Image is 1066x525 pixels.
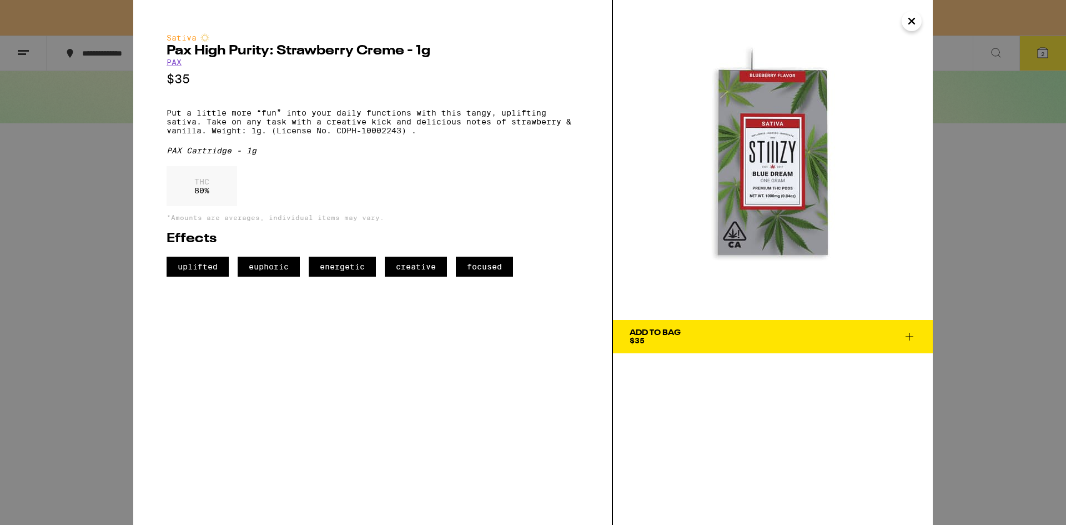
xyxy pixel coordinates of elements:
[194,177,209,186] p: THC
[613,320,933,353] button: Add To Bag$35
[167,232,579,246] h2: Effects
[167,166,237,206] div: 80 %
[630,336,645,345] span: $35
[630,329,681,337] div: Add To Bag
[456,257,513,277] span: focused
[167,257,229,277] span: uplifted
[902,11,922,31] button: Close
[309,257,376,277] span: energetic
[7,8,80,17] span: Hi. Need any help?
[167,72,579,86] p: $35
[238,257,300,277] span: euphoric
[200,33,209,42] img: sativaColor.svg
[167,108,579,135] p: Put a little more “fun” into your daily functions with this tangy, uplifting sativa. Take on any ...
[167,33,579,42] div: Sativa
[167,44,579,58] h2: Pax High Purity: Strawberry Creme - 1g
[385,257,447,277] span: creative
[167,214,579,221] p: *Amounts are averages, individual items may vary.
[167,58,182,67] a: PAX
[167,146,579,155] div: PAX Cartridge - 1g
